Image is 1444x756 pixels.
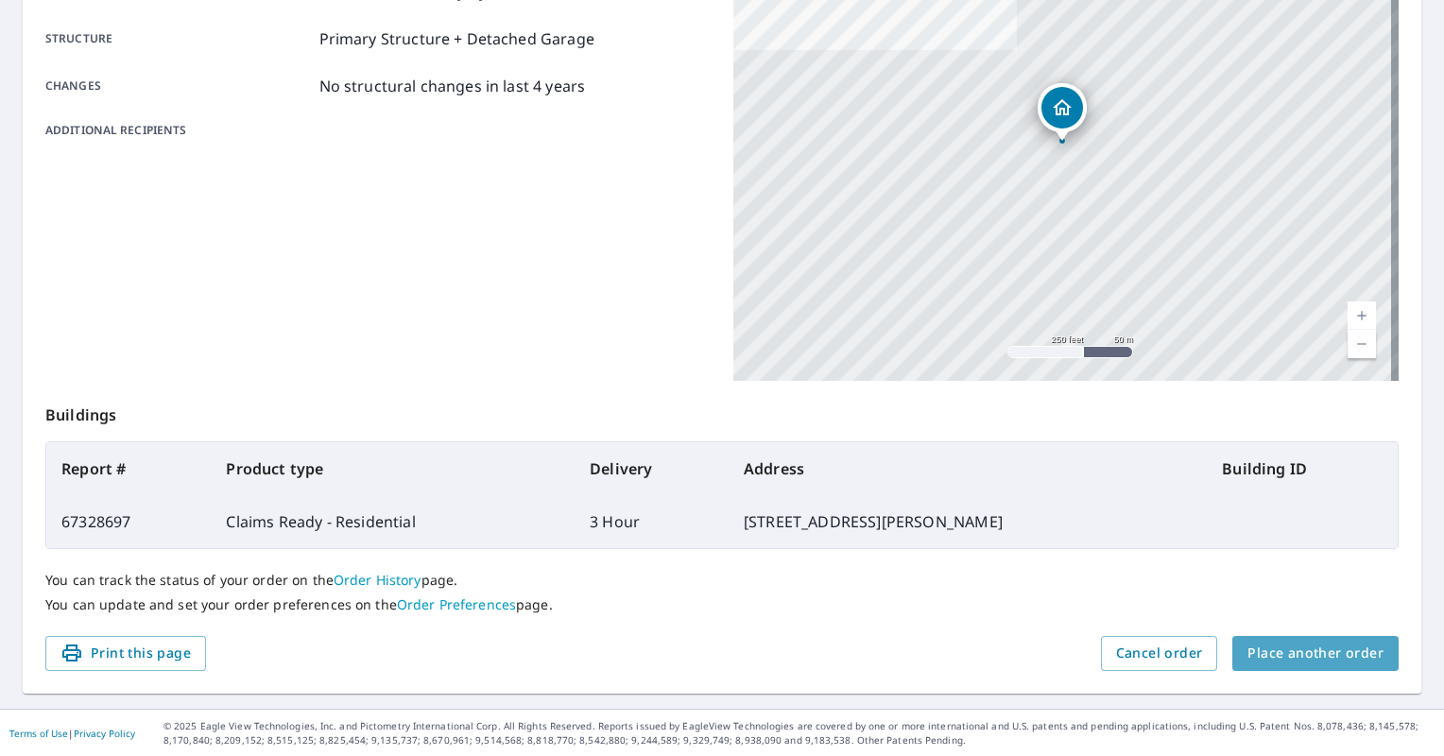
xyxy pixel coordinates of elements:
[211,495,575,548] td: Claims Ready - Residential
[45,636,206,671] button: Print this page
[45,122,312,139] p: Additional recipients
[45,381,1399,441] p: Buildings
[60,642,191,665] span: Print this page
[1232,636,1399,671] button: Place another order
[163,719,1435,747] p: © 2025 Eagle View Technologies, Inc. and Pictometry International Corp. All Rights Reserved. Repo...
[45,596,1399,613] p: You can update and set your order preferences on the page.
[397,595,516,613] a: Order Preferences
[1247,642,1384,665] span: Place another order
[1348,330,1376,358] a: Current Level 17, Zoom Out
[319,27,594,50] p: Primary Structure + Detached Garage
[211,442,575,495] th: Product type
[45,27,312,50] p: Structure
[46,495,211,548] td: 67328697
[334,571,421,589] a: Order History
[575,442,729,495] th: Delivery
[1348,301,1376,330] a: Current Level 17, Zoom In
[319,75,586,97] p: No structural changes in last 4 years
[46,442,211,495] th: Report #
[45,75,312,97] p: Changes
[729,442,1207,495] th: Address
[45,572,1399,589] p: You can track the status of your order on the page.
[9,727,68,740] a: Terms of Use
[9,728,135,739] p: |
[1207,442,1398,495] th: Building ID
[1038,83,1087,142] div: Dropped pin, building 1, Residential property, 120 Timms St Kings Mountain, NC 28086
[729,495,1207,548] td: [STREET_ADDRESS][PERSON_NAME]
[575,495,729,548] td: 3 Hour
[74,727,135,740] a: Privacy Policy
[1101,636,1218,671] button: Cancel order
[1116,642,1203,665] span: Cancel order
